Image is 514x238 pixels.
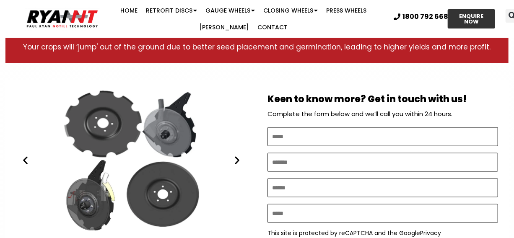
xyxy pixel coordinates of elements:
span: 1800 792 668 [402,13,448,20]
a: Gauge Wheels [202,2,260,19]
img: Ryan NT logo [25,7,100,30]
a: 1800 792 668 [394,13,448,20]
a: Press Wheels [322,2,371,19]
div: Slides [16,88,247,233]
h2: Keen to know more? Get in touch with us! [267,95,498,104]
a: Closing Wheels [260,2,322,19]
a: Contact [254,19,292,36]
a: ENQUIRE NOW [448,9,496,28]
div: Previous slide [20,155,31,166]
div: 5 / 34 [16,88,247,233]
span: Your crops will ‘jump' out of the ground due to better seed placement and germination, leading to... [23,42,491,52]
nav: Menu [100,2,388,36]
div: Next slide [232,155,242,166]
a: Home [117,2,142,19]
span: ENQUIRE NOW [455,13,488,24]
a: Retrofit Discs [142,2,202,19]
a: [PERSON_NAME] [195,19,254,36]
p: Complete the form below and we’ll call you within 24 hours. [267,108,498,120]
div: RYAN NT Double Discs plates (RFM) [16,88,247,233]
